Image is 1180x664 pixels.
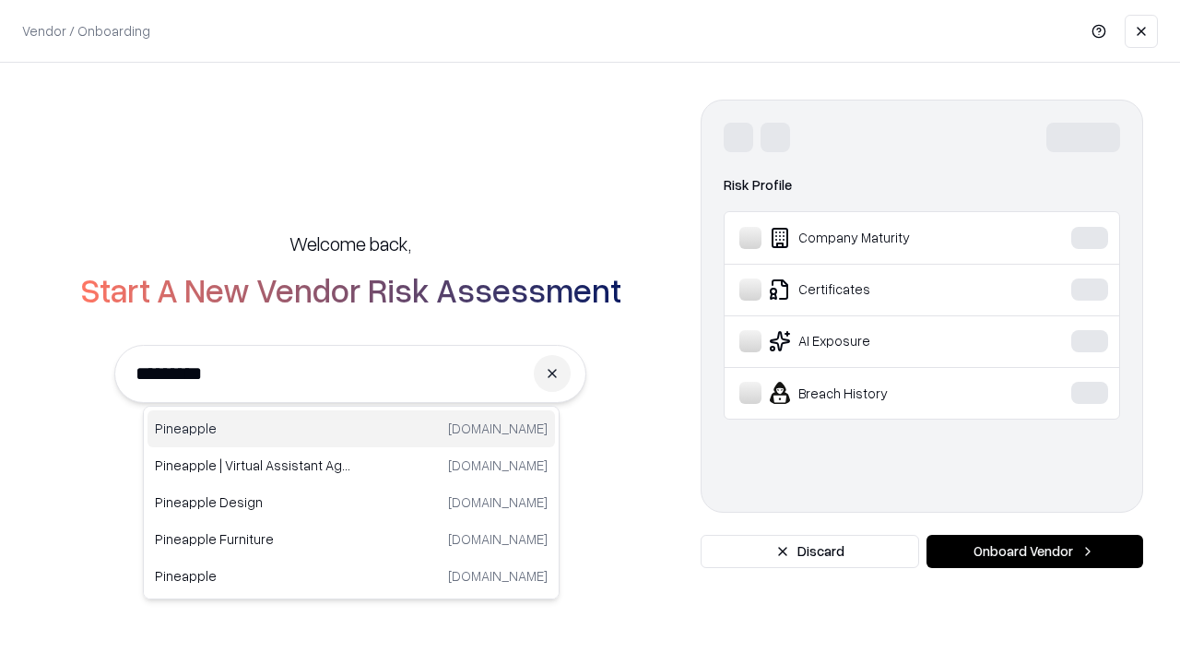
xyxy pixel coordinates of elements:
[448,456,548,475] p: [DOMAIN_NAME]
[155,419,351,438] p: Pineapple
[448,419,548,438] p: [DOMAIN_NAME]
[739,330,1015,352] div: AI Exposure
[448,492,548,512] p: [DOMAIN_NAME]
[448,529,548,549] p: [DOMAIN_NAME]
[739,382,1015,404] div: Breach History
[155,529,351,549] p: Pineapple Furniture
[701,535,919,568] button: Discard
[155,566,351,586] p: Pineapple
[926,535,1143,568] button: Onboard Vendor
[289,231,411,256] h5: Welcome back,
[143,406,560,599] div: Suggestions
[724,174,1120,196] div: Risk Profile
[22,21,150,41] p: Vendor / Onboarding
[739,227,1015,249] div: Company Maturity
[448,566,548,586] p: [DOMAIN_NAME]
[739,279,1015,301] div: Certificates
[155,456,351,475] p: Pineapple | Virtual Assistant Agency
[80,271,621,308] h2: Start A New Vendor Risk Assessment
[155,492,351,512] p: Pineapple Design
